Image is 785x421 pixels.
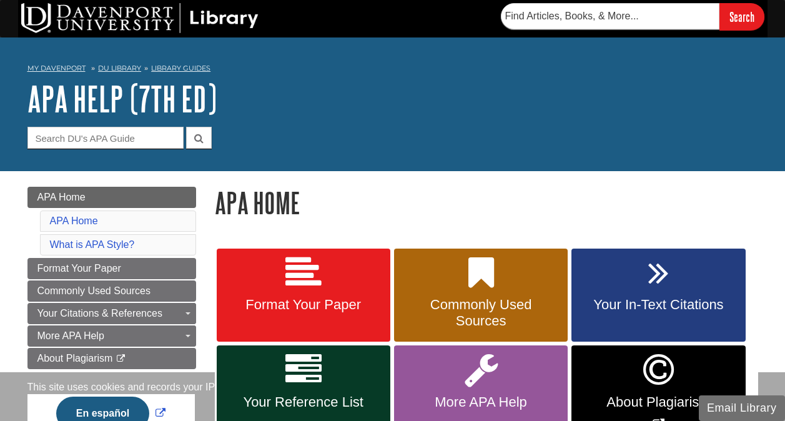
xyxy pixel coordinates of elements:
a: APA Help (7th Ed) [27,79,217,118]
span: Commonly Used Sources [37,285,151,296]
img: DU Library [21,3,259,33]
span: About Plagiarism [37,353,113,364]
a: Format Your Paper [27,258,196,279]
span: Format Your Paper [226,297,381,313]
span: Your Citations & References [37,308,162,319]
a: APA Home [27,187,196,208]
a: My Davenport [27,63,86,74]
i: This link opens in a new window [116,355,126,363]
a: Commonly Used Sources [27,280,196,302]
input: Search [719,3,764,30]
span: Commonly Used Sources [403,297,558,329]
a: DU Library [98,64,141,72]
span: Your In-Text Citations [581,297,736,313]
span: Format Your Paper [37,263,121,274]
span: Your Reference List [226,394,381,410]
span: More APA Help [37,330,104,341]
a: Your In-Text Citations [571,249,745,342]
a: More APA Help [27,325,196,347]
span: More APA Help [403,394,558,410]
a: Your Citations & References [27,303,196,324]
a: About Plagiarism [27,348,196,369]
span: About Plagiarism [581,394,736,410]
a: APA Home [50,215,98,226]
button: Email Library [699,395,785,421]
a: Link opens in new window [53,408,169,419]
form: Searches DU Library's articles, books, and more [501,3,764,30]
a: Library Guides [151,64,210,72]
span: APA Home [37,192,86,202]
a: Format Your Paper [217,249,390,342]
h1: APA Home [215,187,758,219]
a: Commonly Used Sources [394,249,568,342]
nav: breadcrumb [27,60,758,80]
input: Search DU's APA Guide [27,127,184,149]
input: Find Articles, Books, & More... [501,3,719,29]
a: What is APA Style? [50,239,135,250]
